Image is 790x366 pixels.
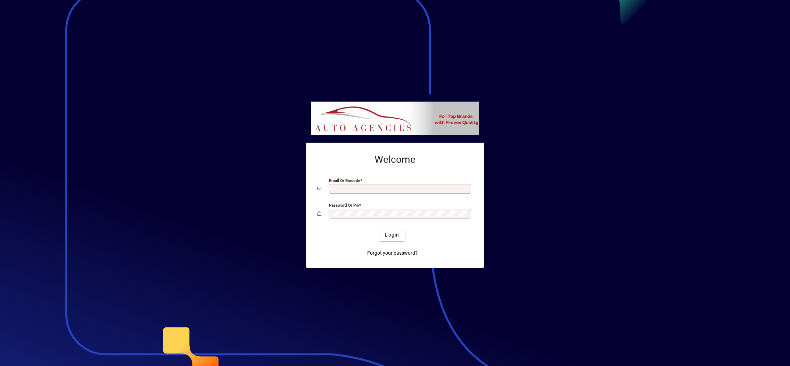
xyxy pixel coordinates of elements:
h2: Welcome [317,154,473,166]
span: Login [385,231,399,239]
button: Login [379,229,405,241]
mat-label: Email or Barcode [329,178,360,183]
span: Forgot your password? [367,249,418,257]
mat-label: Password or Pin [329,202,359,207]
a: Forgot your password? [364,247,420,260]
